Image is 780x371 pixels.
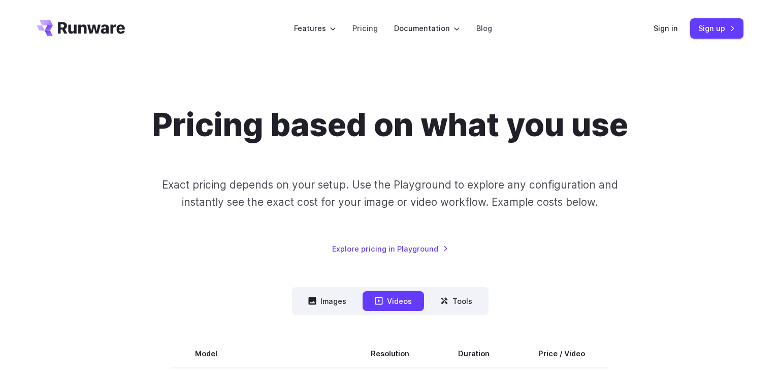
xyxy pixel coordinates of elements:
h1: Pricing based on what you use [152,106,628,144]
th: Resolution [346,339,434,368]
a: Go to / [37,20,125,36]
label: Features [294,22,336,34]
th: Model [171,339,346,368]
a: Sign up [690,18,743,38]
button: Images [296,291,359,311]
p: Exact pricing depends on your setup. Use the Playground to explore any configuration and instantl... [143,176,637,210]
a: Pricing [352,22,378,34]
label: Documentation [394,22,460,34]
th: Price / Video [514,339,609,368]
button: Tools [428,291,484,311]
th: Duration [434,339,514,368]
a: Blog [476,22,492,34]
a: Sign in [654,22,678,34]
button: Videos [363,291,424,311]
a: Explore pricing in Playground [332,243,448,255]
